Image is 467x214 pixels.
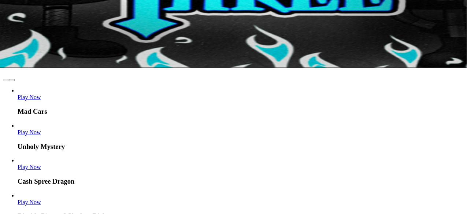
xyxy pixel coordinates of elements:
a: Unholy Mystery [18,129,41,135]
span: Play Now [18,94,41,100]
button: next slide [9,79,15,81]
a: Riptide Pirates 2 Kraken Riches [18,199,41,205]
a: Mad Cars [18,94,41,100]
h3: Cash Spree Dragon [18,177,464,185]
button: prev slide [3,79,9,81]
article: Cash Spree Dragon [18,157,464,185]
span: Play Now [18,129,41,135]
a: Cash Spree Dragon [18,164,41,170]
span: Play Now [18,164,41,170]
article: Mad Cars [18,87,464,116]
h3: Unholy Mystery [18,143,464,151]
h3: Mad Cars [18,108,464,116]
article: Unholy Mystery [18,123,464,151]
span: Play Now [18,199,41,205]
